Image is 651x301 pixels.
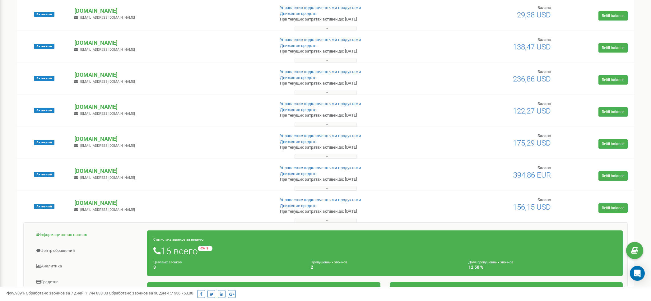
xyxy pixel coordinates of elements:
[537,101,551,106] span: Баланс
[280,177,424,183] p: При текущих затратах активен до: [DATE]
[34,12,54,17] span: Активный
[153,260,182,264] small: Целевых звонков
[311,265,459,270] h4: 2
[537,69,551,74] span: Баланс
[28,62,49,67] span: Clip a block
[598,203,628,213] a: Refill balance
[171,291,193,295] u: 7 556 750,00
[280,171,316,176] a: Движение средств
[513,107,551,115] span: 122,27 USD
[28,243,147,258] a: Центр обращений
[280,209,424,215] p: При текущих затратах активен до: [DATE]
[630,266,645,281] div: Open Intercom Messenger
[598,171,628,181] a: Refill balance
[513,203,551,211] span: 156,15 USD
[34,140,54,145] span: Активный
[280,139,316,144] a: Движение средств
[280,107,316,112] a: Движение средств
[537,133,551,138] span: Баланс
[75,88,109,95] span: Clear all and close
[34,76,54,81] span: Активный
[517,11,551,19] span: 29,38 USD
[80,16,135,20] span: [EMAIL_ADDRESS][DOMAIN_NAME]
[598,107,628,117] a: Refill balance
[280,197,361,202] a: Управление подключенными продуктами
[30,8,41,13] span: xTiles
[28,259,147,274] a: Аналитика
[74,39,270,47] p: [DOMAIN_NAME]
[18,39,114,49] button: Clip a bookmark
[537,197,551,202] span: Баланс
[28,72,57,77] span: Clip a screenshot
[18,49,114,59] button: Clip a selection (Select text first)
[280,165,361,170] a: Управление подключенными продуктами
[280,69,361,74] a: Управление подключенными продуктами
[280,43,316,48] a: Движение средств
[513,139,551,147] span: 175,29 USD
[513,75,551,83] span: 236,86 USD
[74,167,270,175] p: [DOMAIN_NAME]
[80,112,135,116] span: [EMAIL_ADDRESS][DOMAIN_NAME]
[34,172,54,177] span: Активный
[153,238,203,242] small: Статистика звонков за неделю
[598,75,628,85] a: Refill balance
[80,144,135,148] span: [EMAIL_ADDRESS][DOMAIN_NAME]
[280,75,316,80] a: Движение средств
[280,5,361,10] a: Управление подключенными продуктами
[153,265,301,270] h4: 3
[80,208,135,212] span: [EMAIL_ADDRESS][DOMAIN_NAME]
[18,69,114,79] button: Clip a screenshot
[74,103,270,111] p: [DOMAIN_NAME]
[598,43,628,53] a: Refill balance
[280,113,424,118] p: При текущих затратах активен до: [DATE]
[74,71,270,79] p: [DOMAIN_NAME]
[80,176,135,180] span: [EMAIL_ADDRESS][DOMAIN_NAME]
[16,27,116,39] input: Untitled
[280,49,424,54] p: При текущих затратах активен до: [DATE]
[280,37,361,42] a: Управление подключенными продуктами
[280,203,316,208] a: Движение средств
[537,5,551,10] span: Баланс
[280,133,361,138] a: Управление подключенными продуктами
[18,59,114,69] button: Clip a block
[80,80,135,84] span: [EMAIL_ADDRESS][DOMAIN_NAME]
[280,11,316,16] a: Движение средств
[513,43,551,51] span: 138,47 USD
[537,165,551,170] span: Баланс
[74,135,270,143] p: [DOMAIN_NAME]
[34,44,54,49] span: Активный
[28,227,147,243] a: Информационная панель
[26,291,108,295] span: Обработано звонков за 7 дней :
[311,260,347,264] small: Пропущенных звонков
[26,269,46,276] span: Inbox Panel
[109,291,193,295] span: Обработано звонков за 30 дней :
[280,81,424,86] p: При текущих затратах активен до: [DATE]
[598,11,628,21] a: Refill balance
[6,291,25,295] span: 99,989%
[74,7,270,15] p: [DOMAIN_NAME]
[513,171,551,179] span: 394,86 EUR
[34,108,54,113] span: Активный
[28,52,83,57] span: Clip a selection (Select text first)
[468,265,616,270] h4: 12,50 %
[598,139,628,149] a: Refill balance
[74,199,270,207] p: [DOMAIN_NAME]
[280,145,424,150] p: При текущих затратах активен до: [DATE]
[153,246,616,256] h1: 16 всего
[280,16,424,22] p: При текущих затратах активен до: [DATE]
[28,42,56,47] span: Clip a bookmark
[28,275,147,290] a: Средства
[537,37,551,42] span: Баланс
[280,101,361,106] a: Управление подключенными продуктами
[198,246,212,251] small: -24
[34,204,54,209] span: Активный
[16,261,113,267] div: Destination
[86,291,108,295] u: 1 744 838,00
[468,260,513,264] small: Доля пропущенных звонков
[80,48,135,52] span: [EMAIL_ADDRESS][DOMAIN_NAME]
